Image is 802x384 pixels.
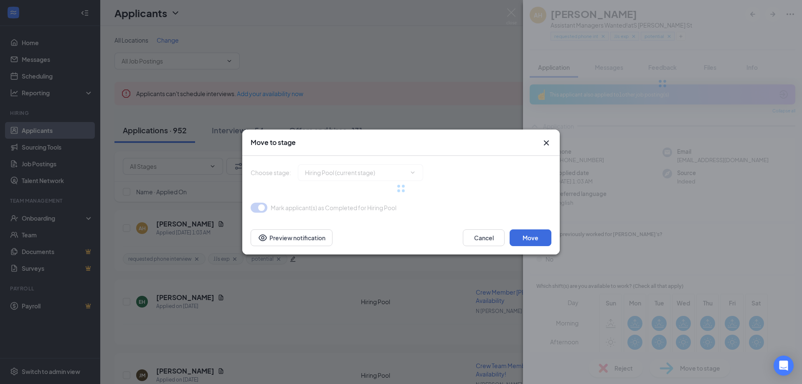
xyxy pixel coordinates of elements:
h3: Move to stage [251,138,296,147]
button: Cancel [463,229,505,246]
button: Close [541,138,551,148]
div: Open Intercom Messenger [774,356,794,376]
button: Preview notificationEye [251,229,332,246]
svg: Eye [258,233,268,243]
svg: Cross [541,138,551,148]
button: Move [510,229,551,246]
